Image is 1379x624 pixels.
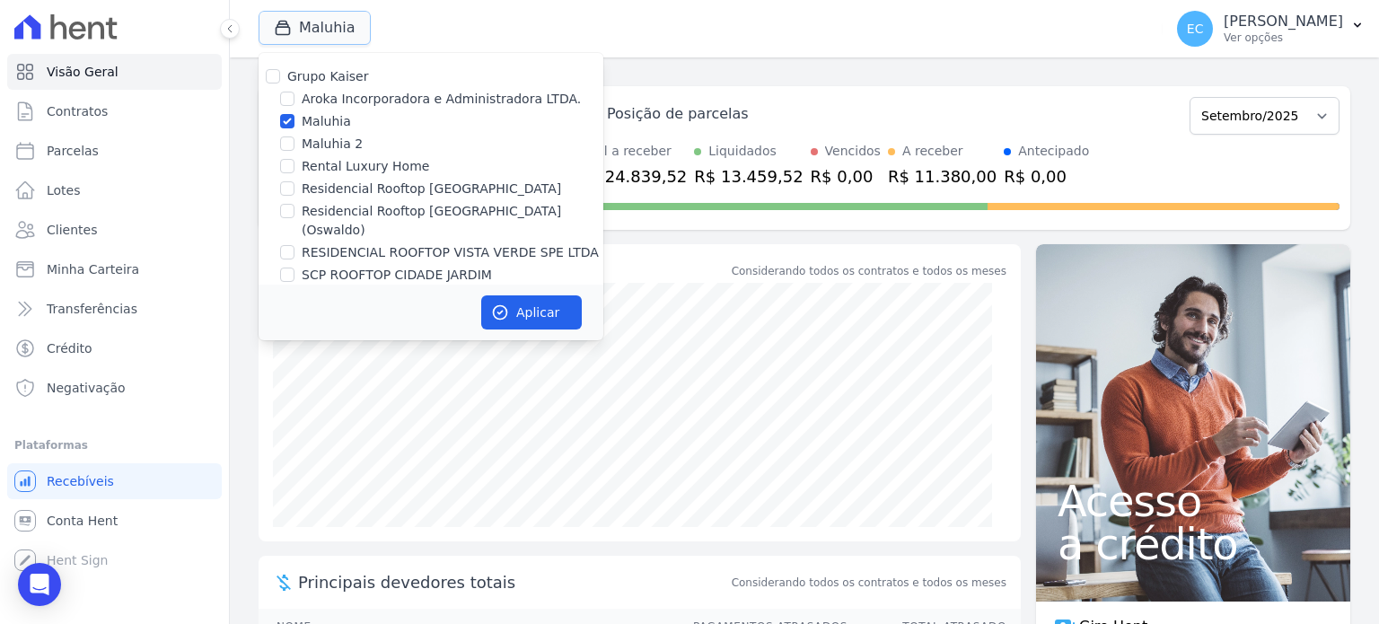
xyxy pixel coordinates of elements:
[14,435,215,456] div: Plataformas
[287,69,368,83] label: Grupo Kaiser
[47,379,126,397] span: Negativação
[7,133,222,169] a: Parcelas
[7,54,222,90] a: Visão Geral
[259,11,371,45] button: Maluhia
[1018,142,1089,161] div: Antecipado
[902,142,963,161] div: A receber
[302,135,363,154] label: Maluhia 2
[7,93,222,129] a: Contratos
[302,266,492,285] label: SCP ROOFTOP CIDADE JARDIM
[578,142,687,161] div: Total a receber
[7,330,222,366] a: Crédito
[578,164,687,189] div: R$ 24.839,52
[1004,164,1089,189] div: R$ 0,00
[47,142,99,160] span: Parcelas
[47,339,92,357] span: Crédito
[47,181,81,199] span: Lotes
[1058,523,1329,566] span: a crédito
[302,180,561,198] label: Residencial Rooftop [GEOGRAPHIC_DATA]
[7,212,222,248] a: Clientes
[47,512,118,530] span: Conta Hent
[302,202,603,240] label: Residencial Rooftop [GEOGRAPHIC_DATA] (Oswaldo)
[47,102,108,120] span: Contratos
[302,157,429,176] label: Rental Luxury Home
[732,263,1006,279] div: Considerando todos os contratos e todos os meses
[694,164,803,189] div: R$ 13.459,52
[1224,13,1343,31] p: [PERSON_NAME]
[47,260,139,278] span: Minha Carteira
[1163,4,1379,54] button: EC [PERSON_NAME] Ver opções
[47,300,137,318] span: Transferências
[302,112,351,131] label: Maluhia
[7,172,222,208] a: Lotes
[1187,22,1204,35] span: EC
[1224,31,1343,45] p: Ver opções
[825,142,881,161] div: Vencidos
[1058,479,1329,523] span: Acesso
[481,295,582,330] button: Aplicar
[47,472,114,490] span: Recebíveis
[302,90,581,109] label: Aroka Incorporadora e Administradora LTDA.
[708,142,777,161] div: Liquidados
[607,103,749,125] div: Posição de parcelas
[7,251,222,287] a: Minha Carteira
[302,243,599,262] label: RESIDENCIAL ROOFTOP VISTA VERDE SPE LTDA
[888,164,997,189] div: R$ 11.380,00
[47,221,97,239] span: Clientes
[7,370,222,406] a: Negativação
[732,575,1006,591] span: Considerando todos os contratos e todos os meses
[298,570,728,594] span: Principais devedores totais
[7,463,222,499] a: Recebíveis
[47,63,119,81] span: Visão Geral
[811,164,881,189] div: R$ 0,00
[7,503,222,539] a: Conta Hent
[18,563,61,606] div: Open Intercom Messenger
[7,291,222,327] a: Transferências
